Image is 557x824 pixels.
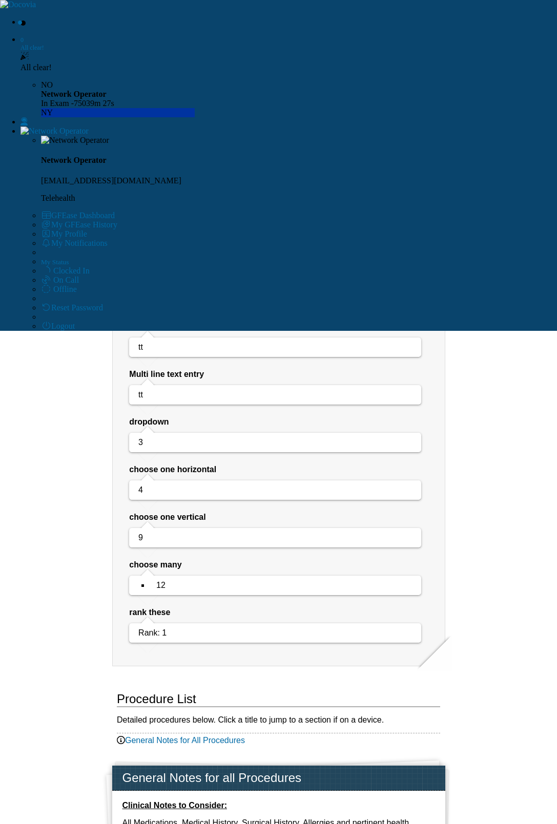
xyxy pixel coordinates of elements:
[117,736,245,745] a: General Notes for All Procedures
[41,108,195,117] div: NY
[41,285,77,293] a: Offline
[74,99,114,108] span: 75039m 27s
[20,44,557,52] div: All clear!
[53,266,90,275] span: Clocked In
[20,52,195,117] div: 0 All clear!
[117,692,440,707] h2: Procedure List
[41,99,195,108] div: In Exam -
[41,257,69,266] a: My Status
[20,36,557,44] div: 0
[138,628,167,637] span: Rank: 1
[41,229,87,238] a: My Profile
[41,322,75,330] a: Logout
[41,156,557,165] h4: Network Operator
[41,136,109,145] img: Network Operator
[41,239,108,247] a: My Notifications
[41,90,107,98] strong: Network Operator
[53,276,79,284] span: On Call
[129,370,204,378] b: Multi line text entry
[156,581,166,589] span: 12
[20,126,89,136] img: Network Operator
[129,513,205,521] b: choose one vertical
[20,36,557,52] a: 0 All clear!
[41,258,69,266] span: My Status
[138,485,143,494] span: 4
[41,176,557,185] p: [EMAIL_ADDRESS][DOMAIN_NAME]
[117,715,440,725] p: Detailed procedures below. Click a title to jump to a section if on a device.
[138,390,143,399] span: tt
[41,220,117,229] a: My GFEase History
[122,801,227,810] b: Clinical Notes to Consider:
[112,766,445,791] h2: General Notes for all Procedures
[41,266,90,275] a: Clocked In
[138,533,143,542] span: 9
[41,80,53,89] span: NO
[41,276,79,284] a: On Call
[138,438,143,447] span: 3
[129,560,181,569] b: choose many
[138,343,143,351] span: tt
[53,285,77,293] span: Offline
[41,303,103,312] a: Reset Password
[41,194,557,203] p: Telehealth
[20,63,195,72] p: All clear!
[41,211,115,220] a: GFEase Dashboard
[129,465,216,474] b: choose one horizontal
